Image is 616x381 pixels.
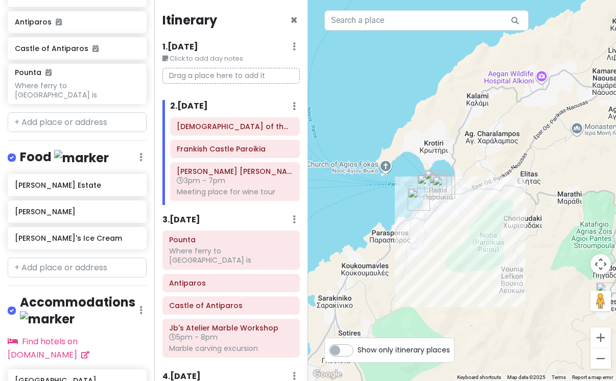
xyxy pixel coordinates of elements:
img: marker [54,150,109,166]
div: Holy Shrine of the Virgin Mary Ekatontapyliani [430,174,452,196]
input: + Add place or address [8,112,147,133]
div: Marble carving excursion [169,344,293,353]
button: Drag Pegman onto the map to open Street View [590,291,611,311]
h6: Frankish Castle Paroikia [177,144,293,154]
h6: Pounta [169,235,293,244]
div: Where ferry to [GEOGRAPHIC_DATA] is [169,246,293,265]
input: + Add place or address [8,258,147,278]
button: Zoom out [590,348,611,369]
input: Search a place [324,10,529,31]
button: Zoom in [590,327,611,348]
h6: Castle of Antiparos [15,44,139,53]
button: Close [290,14,298,27]
a: Open this area in Google Maps (opens a new window) [311,368,344,381]
a: Find hotels on [DOMAIN_NAME] [8,336,89,361]
h4: Accommodations [20,294,139,327]
span: Show only itinerary places [358,344,450,355]
h4: Itinerary [162,12,217,28]
h6: Pounta [15,68,52,77]
span: 5pm - 8pm [169,332,218,342]
small: Click to add day notes [162,54,300,64]
p: Drag a place here to add it [162,68,300,84]
h6: Christou Konstantopoulos 2, Paros 844 00, Greece [177,167,293,176]
span: Close itinerary [290,12,298,29]
a: Report a map error [572,374,613,380]
div: Where ferry to [GEOGRAPHIC_DATA] is [15,81,139,99]
a: Terms [552,374,566,380]
h6: [PERSON_NAME] Estate [15,181,139,190]
button: Keyboard shortcuts [457,374,501,381]
h6: Antiparos [15,17,139,27]
div: Bountaraki [408,188,430,211]
div: Meeting place for wine tour [177,187,293,196]
i: Added to itinerary [45,69,52,76]
button: Map camera controls [590,254,611,274]
h6: 2 . [DATE] [170,101,208,112]
div: Oasis Hotel Paros [424,170,447,192]
h6: [PERSON_NAME] [15,207,139,216]
h6: Holy Shrine of the Virgin Mary Ekatontapyliani [177,122,293,131]
i: Added to itinerary [56,18,62,26]
span: 3pm - 7pm [177,175,225,186]
h6: 3 . [DATE] [162,215,200,225]
h6: 1 . [DATE] [162,42,198,53]
h6: Castle of Antiparos [169,301,293,310]
img: marker [20,311,75,327]
h6: [PERSON_NAME]'s Ice Cream [15,234,139,243]
img: Google [311,368,344,381]
h6: Jb's Atelier Marble Workshop [169,323,293,333]
h4: Food [20,149,109,166]
i: Added to itinerary [92,45,99,52]
div: Frankish Castle Paroikia [417,174,440,197]
h6: Antiparos [169,278,293,288]
span: Map data ©2025 [507,374,546,380]
div: Archaeological Museum of Paros [433,176,455,198]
